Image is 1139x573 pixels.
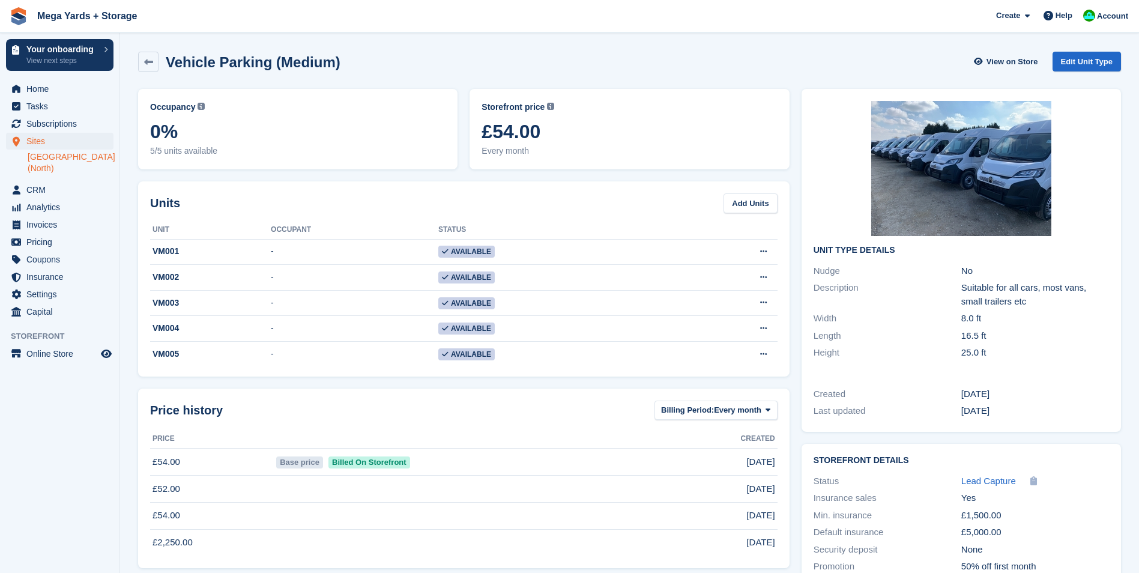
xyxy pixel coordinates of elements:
span: View on Store [986,56,1038,68]
span: Every month [482,145,777,157]
td: - [271,342,438,367]
span: Insurance [26,268,98,285]
div: Length [814,329,961,343]
span: [DATE] [746,509,775,523]
td: - [271,265,438,291]
span: Base price [276,456,324,468]
span: Tasks [26,98,98,115]
a: menu [6,80,113,97]
a: menu [6,133,113,150]
div: Status [814,474,961,488]
span: Created [741,433,775,444]
span: Price history [150,401,223,419]
div: Width [814,312,961,326]
div: Height [814,346,961,360]
div: 25.0 ft [961,346,1109,360]
a: menu [6,216,113,233]
div: Last updated [814,404,961,418]
div: £1,500.00 [961,509,1109,523]
th: Unit [150,220,271,240]
a: menu [6,286,113,303]
div: VM005 [150,348,271,360]
img: icon-info-grey-7440780725fd019a000dd9b08b2336e03edf1995a4989e88bcd33f0948082b44.svg [198,103,205,110]
div: Insurance sales [814,491,961,505]
td: £54.00 [150,502,274,529]
span: Available [438,271,495,283]
th: Occupant [271,220,438,240]
a: Mega Yards + Storage [32,6,142,26]
span: Available [438,348,495,360]
div: Min. insurance [814,509,961,523]
span: Storefront price [482,101,545,114]
p: View next steps [26,55,98,66]
span: Billing Period: [661,404,714,416]
span: 5/5 units available [150,145,446,157]
a: Add Units [724,193,777,213]
span: Invoices [26,216,98,233]
h2: Units [150,194,180,212]
span: Storefront [11,330,119,342]
div: 16.5 ft [961,329,1109,343]
div: VM002 [150,271,271,283]
span: Online Store [26,345,98,362]
td: £52.00 [150,476,274,503]
h2: Unit Type details [814,246,1109,255]
span: Coupons [26,251,98,268]
span: Available [438,297,495,309]
span: Help [1056,10,1072,22]
img: shutterstock_2593224635.jpg [871,101,1051,236]
span: Create [996,10,1020,22]
span: [DATE] [746,536,775,550]
a: menu [6,345,113,362]
td: £54.00 [150,449,274,476]
div: 8.0 ft [961,312,1109,326]
a: menu [6,181,113,198]
th: Status [438,220,672,240]
div: VM004 [150,322,271,335]
span: 0% [150,121,446,142]
div: Description [814,281,961,308]
a: [GEOGRAPHIC_DATA] (North) [28,151,113,174]
div: Suitable for all cars, most vans, small trailers etc [961,281,1109,308]
span: Every month [714,404,761,416]
div: [DATE] [961,404,1109,418]
div: [DATE] [961,387,1109,401]
span: [DATE] [746,455,775,469]
h2: Storefront Details [814,456,1109,465]
img: icon-info-grey-7440780725fd019a000dd9b08b2336e03edf1995a4989e88bcd33f0948082b44.svg [547,103,554,110]
a: Lead Capture [961,474,1016,488]
a: menu [6,251,113,268]
span: Sites [26,133,98,150]
span: Billed On Storefront [328,456,411,468]
a: Your onboarding View next steps [6,39,113,71]
div: Created [814,387,961,401]
td: - [271,290,438,316]
a: menu [6,268,113,285]
div: Default insurance [814,526,961,539]
span: Settings [26,286,98,303]
span: Occupancy [150,101,195,114]
img: stora-icon-8386f47178a22dfd0bd8f6a31ec36ba5ce8667c1dd55bd0f319d3a0aa187defe.svg [10,7,28,25]
a: menu [6,199,113,216]
p: Your onboarding [26,45,98,53]
span: £54.00 [482,121,777,142]
span: Pricing [26,234,98,250]
span: Subscriptions [26,115,98,132]
div: VM003 [150,297,271,309]
div: None [961,543,1109,557]
div: £5,000.00 [961,526,1109,539]
th: Price [150,429,274,449]
a: Preview store [99,347,113,361]
a: View on Store [973,52,1043,71]
span: Capital [26,303,98,320]
span: Lead Capture [961,476,1016,486]
span: Available [438,323,495,335]
button: Billing Period: Every month [654,401,778,420]
div: No [961,264,1109,278]
span: Home [26,80,98,97]
a: menu [6,115,113,132]
td: - [271,239,438,265]
td: - [271,316,438,342]
td: £2,250.00 [150,529,274,556]
a: Edit Unit Type [1053,52,1121,71]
